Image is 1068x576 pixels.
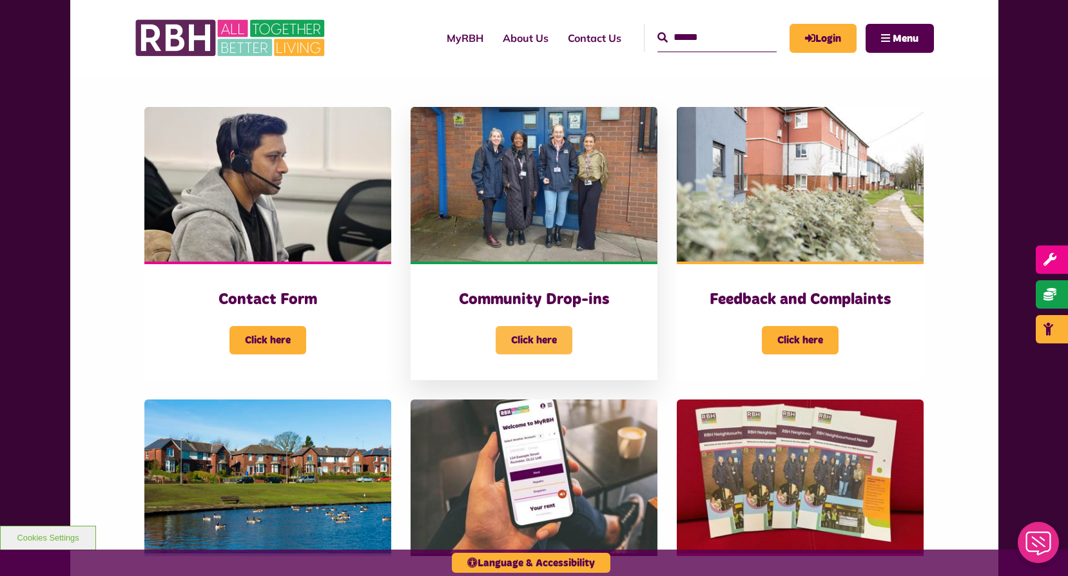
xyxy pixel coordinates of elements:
[144,107,391,380] a: Contact Form Click here
[135,13,328,63] img: RBH
[558,21,631,55] a: Contact Us
[762,326,839,354] span: Click here
[677,107,924,380] a: Feedback and Complaints Click here
[493,21,558,55] a: About Us
[144,399,391,554] img: Dewhirst Rd 03
[452,553,610,573] button: Language & Accessibility
[790,24,857,53] a: MyRBH
[677,399,924,554] img: RBH Newsletter Copies
[170,290,365,310] h3: Contact Form
[411,399,657,554] img: Myrbh Man Wth Mobile Correct
[411,107,657,380] a: Community Drop-ins Click here
[437,21,493,55] a: MyRBH
[144,107,391,262] img: Contact Centre February 2024 (4)
[229,326,306,354] span: Click here
[703,290,898,310] h3: Feedback and Complaints
[411,107,657,262] img: Heywood Drop In 2024
[1010,518,1068,576] iframe: Netcall Web Assistant for live chat
[436,290,632,310] h3: Community Drop-ins
[677,107,924,262] img: SAZMEDIA RBH 22FEB24 97
[496,326,572,354] span: Click here
[866,24,934,53] button: Navigation
[657,24,777,52] input: Search
[893,34,918,44] span: Menu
